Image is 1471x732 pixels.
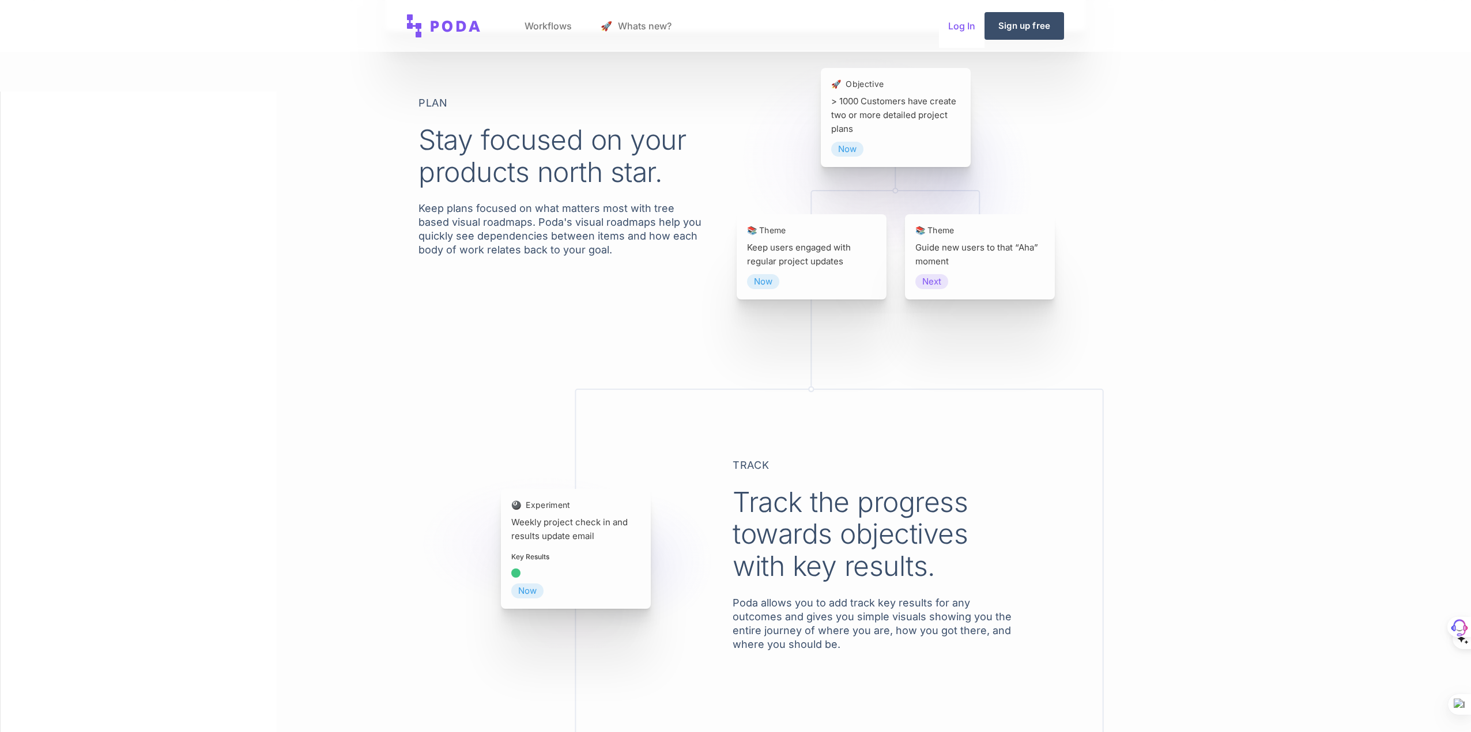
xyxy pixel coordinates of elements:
div: Plan [418,96,448,110]
h2: Stay focused on your products north star. [418,124,704,188]
i: 📚 [747,225,759,236]
span: Now [754,275,772,289]
div: > 1000 Customers have create two or more detailed project plans [831,78,960,136]
a: Log In [939,4,985,48]
a: Sign up free [985,12,1064,40]
i: 📚 [915,225,927,236]
span: ️ Experiment [511,499,571,511]
div: Keep plans focused on what matters most with tree based visual roadmaps. Poda's visual roadmaps h... [418,202,704,257]
span: Theme [915,225,955,236]
img: Poda: Opportunity solution trees [407,14,481,37]
span: Theme [747,225,786,236]
h2: Track the progress towards objectives with key results. [733,486,1018,582]
div: Guide new users to that “Aha” moment [915,225,1044,268]
div: Keep users engaged with regular project updates [747,225,876,268]
span: Now [518,584,537,598]
i: 🚀 [831,78,843,90]
div: Track [733,458,770,472]
i: 🎱 [511,499,523,511]
div: Key Results [511,550,640,564]
span: launch [601,17,616,35]
a: Workflows [515,4,581,48]
span: Now [838,142,857,156]
span: ️ Objective [831,78,884,90]
div: Weekly project check in and results update email [511,499,640,578]
a: launch Whats new? [591,4,681,48]
div: Poda allows you to add track key results for any outcomes and gives you simple visuals showing yo... [733,596,1018,651]
span: Next [922,275,941,289]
